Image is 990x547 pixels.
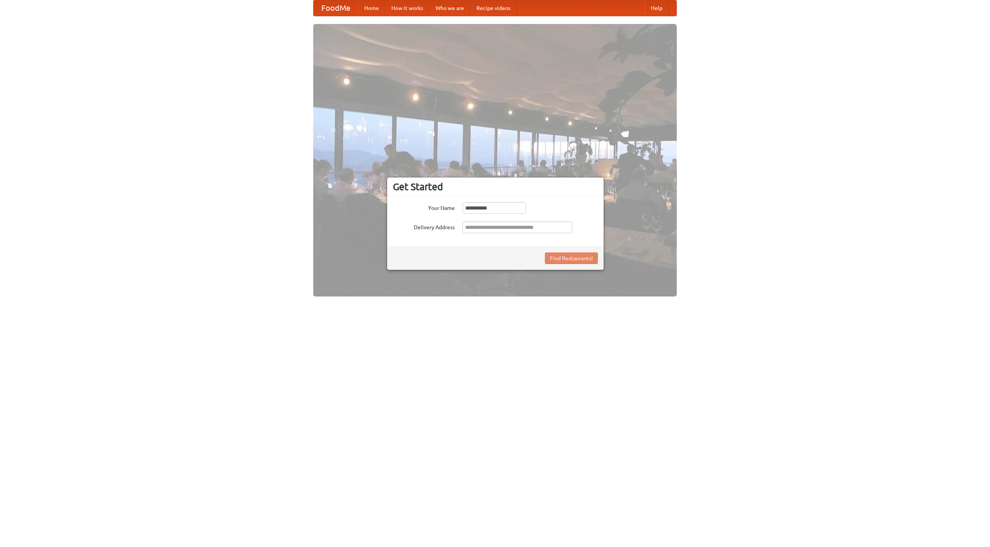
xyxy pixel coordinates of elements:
button: Find Restaurants! [545,252,598,264]
h3: Get Started [393,181,598,193]
a: Recipe videos [470,0,517,16]
label: Delivery Address [393,222,455,231]
a: Who we are [429,0,470,16]
a: FoodMe [314,0,358,16]
label: Your Name [393,202,455,212]
a: Home [358,0,385,16]
a: How it works [385,0,429,16]
a: Help [645,0,669,16]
